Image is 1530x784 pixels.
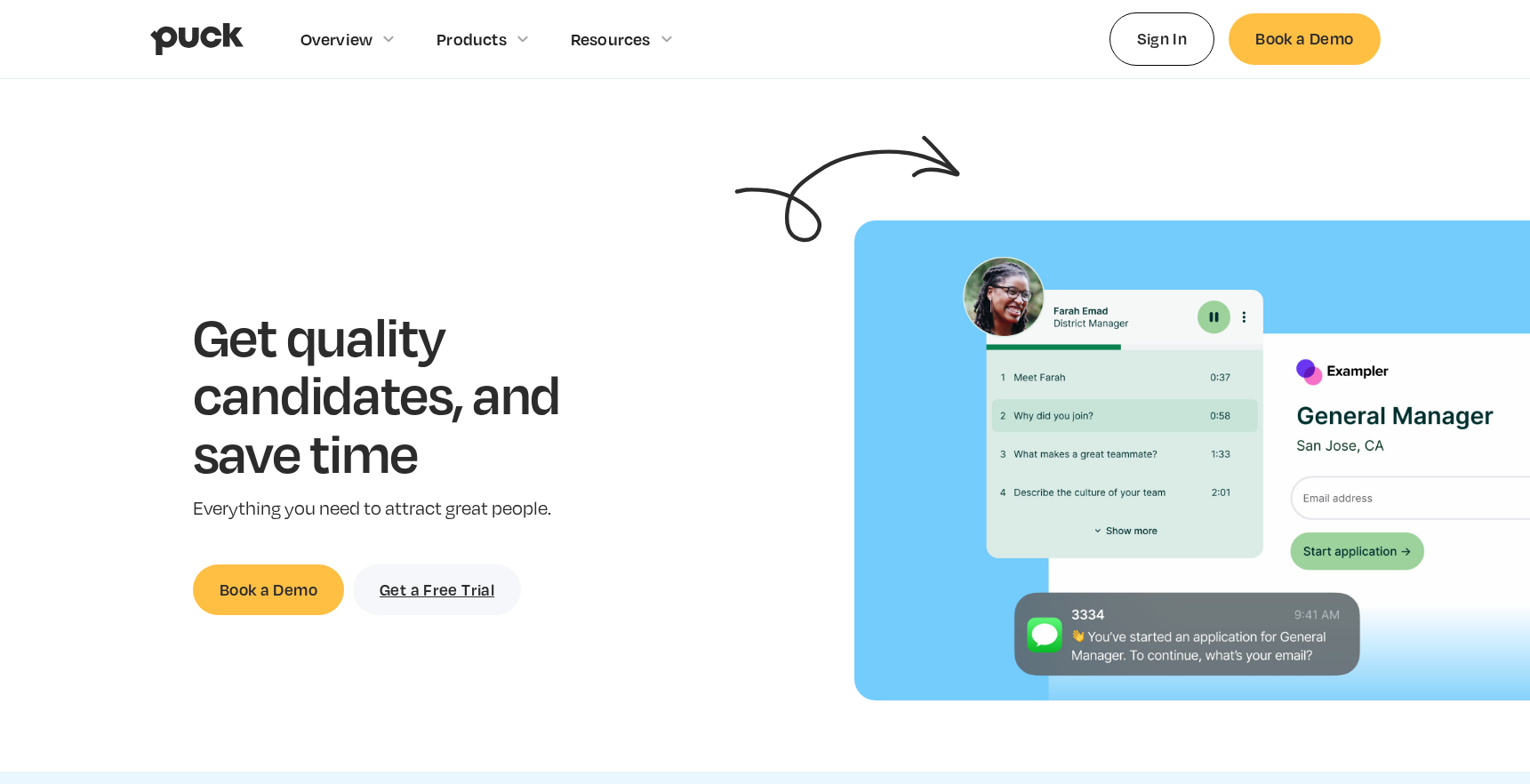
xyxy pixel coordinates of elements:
[193,564,344,615] a: Book a Demo
[353,564,521,615] a: Get a Free Trial
[300,29,373,49] div: Overview
[1109,12,1215,65] a: Sign In
[437,29,507,49] div: Products
[571,29,651,49] div: Resources
[193,496,615,522] p: Everything you need to attract great people.
[193,307,615,482] h1: Get quality candidates, and save time
[1229,13,1380,64] a: Book a Demo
